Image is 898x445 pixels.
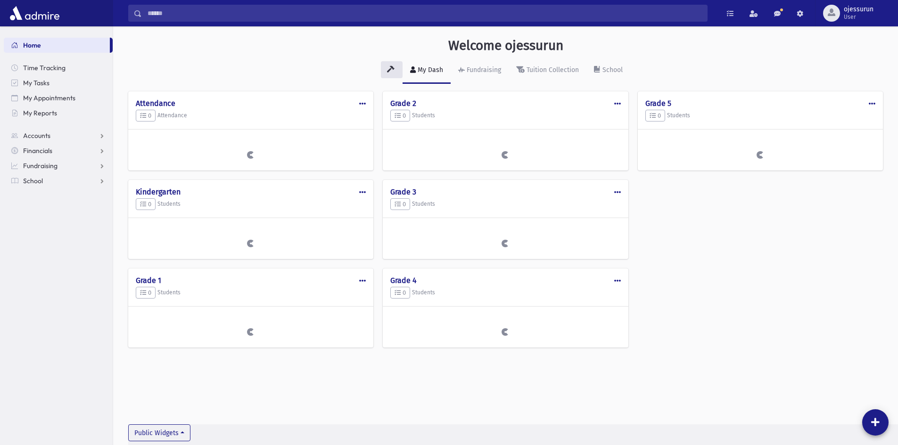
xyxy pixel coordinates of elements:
[395,289,406,296] span: 0
[136,110,156,122] button: 0
[390,99,620,108] h4: Grade 2
[448,38,563,54] h3: Welcome ojessurun
[23,162,58,170] span: Fundraising
[525,66,579,74] div: Tuition Collection
[390,198,620,210] h5: Students
[8,4,62,23] img: AdmirePro
[128,424,190,441] button: Public Widgets
[390,287,410,299] button: 0
[23,94,75,102] span: My Appointments
[645,110,875,122] h5: Students
[136,287,366,299] h5: Students
[23,109,57,117] span: My Reports
[136,187,366,196] h4: Kindergarten
[4,105,113,121] a: My Reports
[140,289,151,296] span: 0
[395,112,406,119] span: 0
[23,177,43,185] span: School
[136,198,156,210] button: 0
[395,201,406,208] span: 0
[4,38,110,53] a: Home
[390,198,410,210] button: 0
[390,110,410,122] button: 0
[601,66,623,74] div: School
[390,276,620,285] h4: Grade 4
[509,57,586,84] a: Tuition Collection
[451,57,509,84] a: Fundraising
[23,64,66,72] span: Time Tracking
[136,110,366,122] h5: Attendance
[4,128,113,143] a: Accounts
[23,41,41,49] span: Home
[465,66,501,74] div: Fundraising
[140,112,151,119] span: 0
[416,66,443,74] div: My Dash
[390,110,620,122] h5: Students
[390,287,620,299] h5: Students
[390,187,620,196] h4: Grade 3
[844,13,873,21] span: User
[136,276,366,285] h4: Grade 1
[4,143,113,158] a: Financials
[645,110,665,122] button: 0
[4,90,113,105] a: My Appointments
[23,146,52,155] span: Financials
[136,287,156,299] button: 0
[403,57,451,84] a: My Dash
[645,99,875,108] h4: Grade 5
[136,99,366,108] h4: Attendance
[4,75,113,90] a: My Tasks
[4,60,113,75] a: Time Tracking
[23,79,49,87] span: My Tasks
[844,6,873,13] span: ojessurun
[142,5,707,22] input: Search
[586,57,630,84] a: School
[4,158,113,173] a: Fundraising
[136,198,366,210] h5: Students
[650,112,661,119] span: 0
[140,201,151,208] span: 0
[23,131,50,140] span: Accounts
[4,173,113,188] a: School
